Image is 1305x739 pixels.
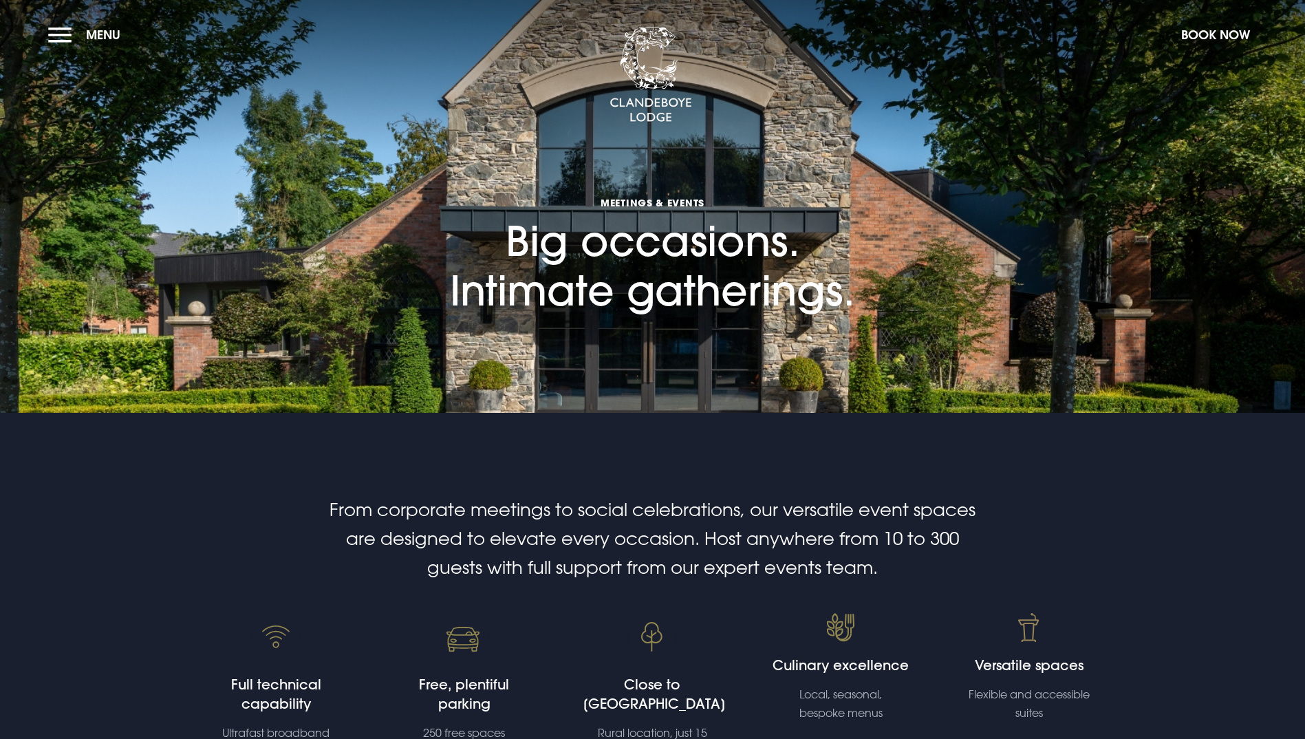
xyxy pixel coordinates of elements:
button: Menu [48,20,127,50]
h4: Close to [GEOGRAPHIC_DATA] [583,675,722,714]
h4: Culinary excellence [770,656,910,675]
span: Menu [86,27,120,43]
p: Local, seasonal, bespoke menus [779,685,903,722]
h4: Versatile spaces [959,656,1099,675]
h4: Full technical capability [206,675,346,714]
span: From corporate meetings to social celebrations, our versatile event spaces are designed to elevat... [330,499,975,578]
img: versatile event venue Bangor, Northern Ireland [1017,613,1040,642]
h1: Big occasions. Intimate gatherings. [450,105,855,314]
img: bespoke food menu event venue Bangor, Northern Ireland [827,613,854,642]
h4: Free, plentiful parking [394,675,534,714]
img: Clandeboye Lodge [610,27,692,123]
img: Event venue Bangor, Northern Ireland [628,613,676,661]
button: Book Now [1174,20,1257,50]
p: Flexible and accessible suites [967,685,1091,722]
img: Fast wifi for Corporate Events Bangor, Northern Ireland [252,613,300,661]
span: Meetings & Events [450,196,855,209]
img: free parking event venue Bangor, Northern Ireland [440,613,488,661]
